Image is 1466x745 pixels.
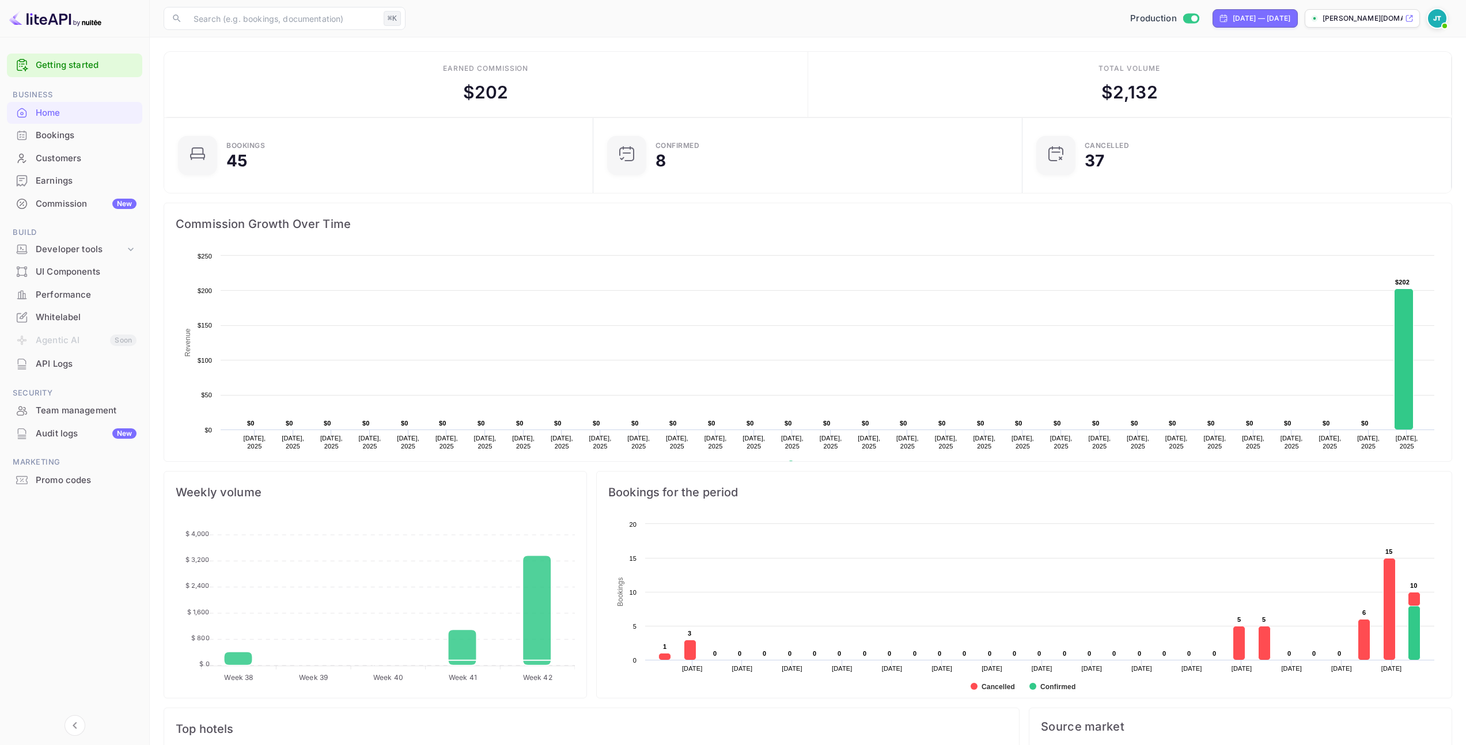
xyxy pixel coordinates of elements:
[199,660,209,668] tspan: $ 0
[704,435,727,450] text: [DATE], 2025
[1357,435,1380,450] text: [DATE], 2025
[1131,665,1152,672] text: [DATE]
[1130,12,1177,25] span: Production
[1012,435,1034,450] text: [DATE], 2025
[7,147,142,170] div: Customers
[1331,665,1352,672] text: [DATE]
[7,54,142,77] div: Getting started
[1112,650,1116,657] text: 0
[1237,616,1241,623] text: 5
[7,423,142,444] a: Audit logsNew
[1323,13,1403,24] p: [PERSON_NAME][DOMAIN_NAME]...
[198,253,212,260] text: $250
[708,420,715,427] text: $0
[593,420,600,427] text: $0
[963,650,966,657] text: 0
[7,469,142,491] a: Promo codes
[1054,420,1061,427] text: $0
[7,284,142,306] div: Performance
[1032,665,1052,672] text: [DATE]
[838,650,841,657] text: 0
[1063,650,1066,657] text: 0
[823,420,831,427] text: $0
[1041,720,1440,733] span: Source market
[320,435,343,450] text: [DATE], 2025
[7,89,142,101] span: Business
[7,456,142,469] span: Marketing
[1319,435,1341,450] text: [DATE], 2025
[449,673,477,682] tspan: Week 41
[862,420,869,427] text: $0
[7,400,142,422] div: Team management
[112,428,137,439] div: New
[397,435,419,450] text: [DATE], 2025
[198,322,212,329] text: $150
[362,420,370,427] text: $0
[554,420,562,427] text: $0
[36,311,137,324] div: Whitelabel
[224,673,253,682] tspan: Week 38
[788,650,791,657] text: 0
[7,193,142,215] div: CommissionNew
[1262,616,1266,623] text: 5
[656,142,700,149] div: Confirmed
[478,420,485,427] text: $0
[888,650,891,657] text: 0
[36,288,137,302] div: Performance
[813,650,816,657] text: 0
[1037,650,1041,657] text: 0
[1233,13,1290,24] div: [DATE] — [DATE]
[36,197,137,211] div: Commission
[631,420,639,427] text: $0
[988,650,991,657] text: 0
[738,650,741,657] text: 0
[1381,665,1402,672] text: [DATE]
[7,124,142,147] div: Bookings
[184,328,192,356] text: Revenue
[1323,420,1330,427] text: $0
[863,650,866,657] text: 0
[7,306,142,328] a: Whitelabel
[832,665,853,672] text: [DATE]
[176,483,575,501] span: Weekly volume
[1213,650,1216,657] text: 0
[1281,665,1302,672] text: [DATE]
[7,261,142,283] div: UI Components
[1015,420,1022,427] text: $0
[1242,435,1264,450] text: [DATE], 2025
[1085,153,1104,169] div: 37
[589,435,612,450] text: [DATE], 2025
[633,657,637,664] text: 0
[1385,548,1393,555] text: 15
[198,357,212,364] text: $100
[1050,435,1073,450] text: [DATE], 2025
[7,240,142,260] div: Developer tools
[204,427,212,434] text: $0
[627,435,650,450] text: [DATE], 2025
[185,556,210,564] tspan: $ 3,200
[435,435,458,450] text: [DATE], 2025
[763,650,766,657] text: 0
[7,193,142,214] a: CommissionNew
[1169,420,1176,427] text: $0
[732,665,753,672] text: [DATE]
[747,420,754,427] text: $0
[1284,420,1291,427] text: $0
[551,435,573,450] text: [DATE], 2025
[226,153,247,169] div: 45
[324,420,331,427] text: $0
[743,435,765,450] text: [DATE], 2025
[443,63,528,74] div: Earned commission
[359,435,381,450] text: [DATE], 2025
[781,435,804,450] text: [DATE], 2025
[938,650,941,657] text: 0
[1362,609,1366,616] text: 6
[7,261,142,282] a: UI Components
[187,608,210,616] tspan: $ 1,600
[36,59,137,72] a: Getting started
[36,265,137,279] div: UI Components
[1361,420,1369,427] text: $0
[1013,650,1016,657] text: 0
[1207,420,1215,427] text: $0
[7,353,142,374] a: API Logs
